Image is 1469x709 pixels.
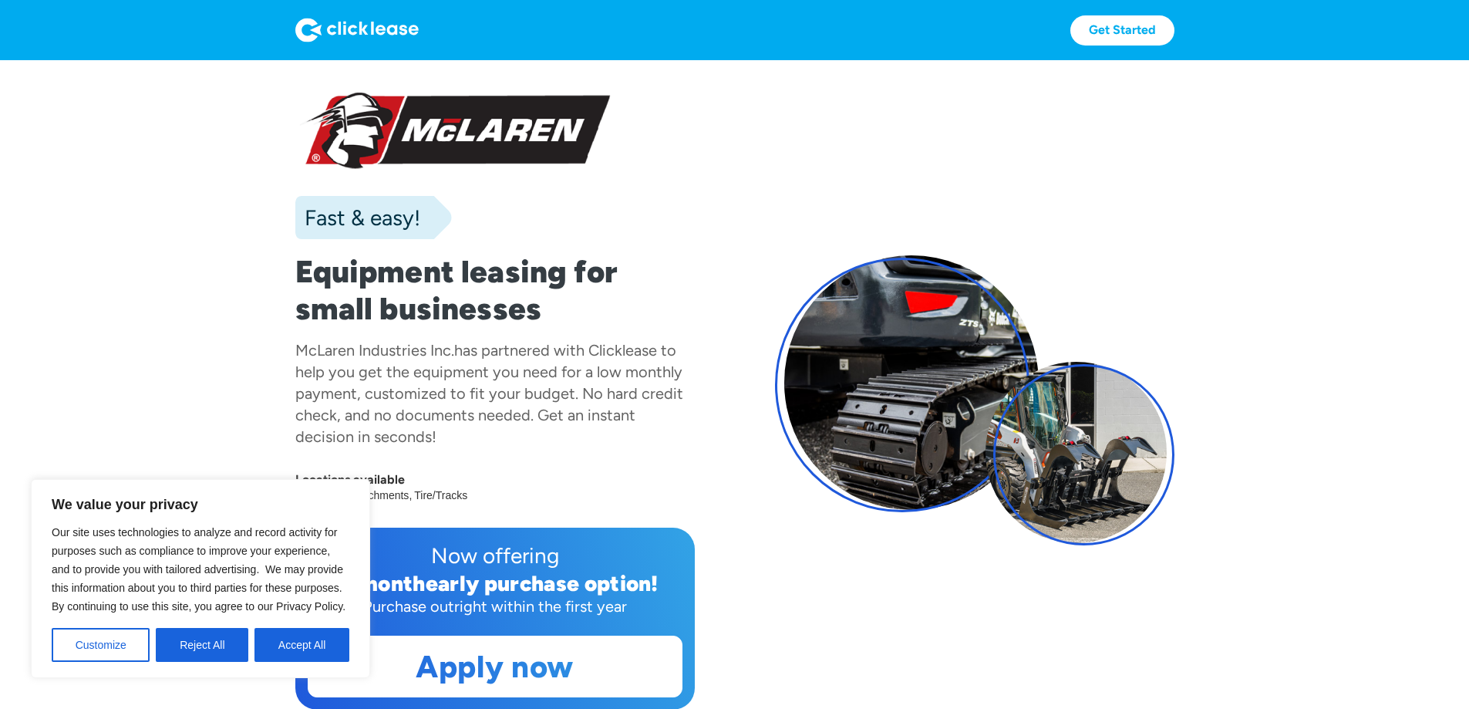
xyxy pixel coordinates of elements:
h1: Equipment leasing for small businesses [295,253,695,327]
p: We value your privacy [52,495,349,514]
div: early purchase option! [426,570,659,596]
div: We value your privacy [31,479,370,678]
div: McLaren Industries Inc. [295,341,454,360]
div: Fast & easy! [295,202,420,233]
div: Now offering [308,540,682,571]
div: Locations available [295,472,695,488]
button: Customize [52,628,150,662]
img: Logo [295,18,419,42]
a: Get Started [1070,15,1174,46]
div: 12 month [331,570,426,596]
div: Tire/Tracks [414,488,470,503]
button: Accept All [254,628,349,662]
button: Reject All [156,628,248,662]
a: Apply now [308,636,682,697]
div: has partnered with Clicklease to help you get the equipment you need for a low monthly payment, c... [295,341,683,446]
span: Our site uses technologies to analyze and record activity for purposes such as compliance to impr... [52,526,345,613]
div: Purchase outright within the first year [308,596,682,617]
